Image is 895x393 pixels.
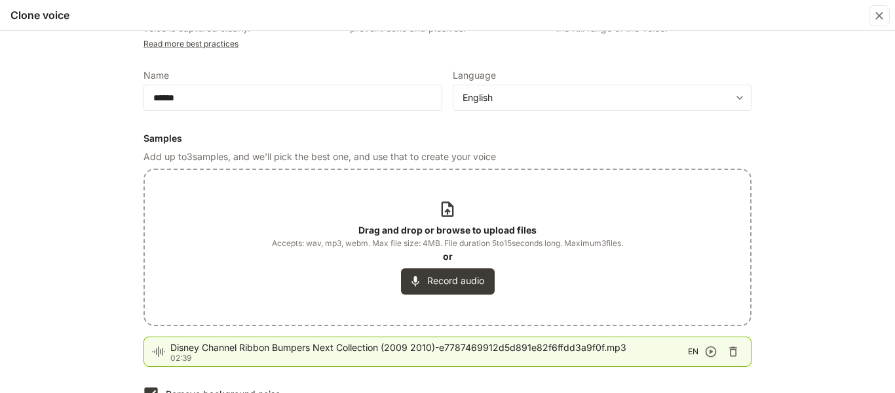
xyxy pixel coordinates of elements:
[272,237,623,250] span: Accepts: wav, mp3, webm. Max file size: 4MB. File duration 5 to 15 seconds long. Maximum 3 files.
[443,251,453,262] b: or
[170,341,688,354] span: Disney Channel Ribbon Bumpers Next Collection (2009 2010)-e7787469912d5d891e82f6ffdd3a9f0f.mp3
[10,8,69,22] h5: Clone voice
[401,268,495,295] button: Record audio
[143,132,752,145] h6: Samples
[143,39,238,49] a: Read more best practices
[170,354,688,362] p: 02:39
[453,91,751,104] div: English
[463,91,730,104] div: English
[143,150,752,163] p: Add up to 3 samples, and we'll pick the best one, and use that to create your voice
[453,71,496,80] p: Language
[143,71,169,80] p: Name
[358,224,537,236] b: Drag and drop or browse to upload files
[688,345,698,358] span: EN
